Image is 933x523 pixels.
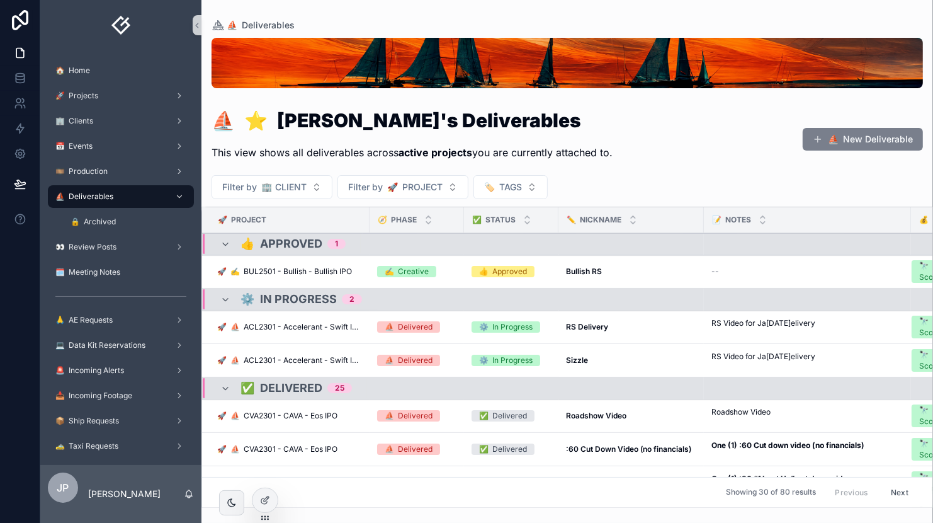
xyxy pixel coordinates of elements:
[1,60,24,83] iframe: Spotlight
[48,410,194,432] a: 📦 Ship Requests
[385,266,429,277] div: ✍️ Creative
[55,267,120,277] span: 🗓 Meeting Notes
[48,160,194,183] a: 🎞️ Production
[711,351,815,362] p: RS Video for Ja[DATE]elivery
[711,267,903,277] a: --
[55,66,90,76] span: 🏠️ Home
[882,483,917,502] button: Next
[57,480,69,495] span: JP
[385,355,433,366] div: ⛵️ Delivered
[335,239,338,249] div: 1
[473,175,548,199] button: Select Button
[711,318,815,329] p: RS Video for Ja[DATE]elivery
[217,411,337,421] span: 🚀 ⛵️ CVA2301 - CAVA - Eos IPO
[803,128,923,151] button: ⛵️ New Deliverable
[48,59,194,82] a: 🏠️ Home
[55,166,108,176] span: 🎞️ Production
[711,440,864,450] strong: One (1) :60 Cut down video (no financials)
[55,416,119,426] span: 📦 Ship Requests
[48,185,194,208] a: ⛵️ Deliverables
[55,365,124,376] span: 🚨 Incoming Alerts
[399,146,472,159] strong: active projects
[217,267,362,277] a: 🚀 ✍️ BUL2501 - Bullish - Bullish IPO
[48,236,194,258] a: 👀 Review Posts
[48,334,194,357] a: 💻 Data Kit Reservations
[378,215,417,225] span: 🧭 PHASE
[212,111,613,130] h1: ⛵️ ⭐ [PERSON_NAME]'s Deliverables
[349,294,354,304] div: 2
[55,242,116,252] span: 👀 Review Posts
[566,322,696,332] a: RS Delivery
[711,406,771,418] p: Roadshow Video
[212,19,295,32] a: ⛵️ Deliverables
[712,215,751,225] span: 📝 NOTES
[217,444,337,454] span: 🚀 ⛵️ CVA2301 - CAVA - Eos IPO
[55,141,93,151] span: 📅 Events
[212,145,613,160] p: This view shows all deliverables across you are currently attached to.
[48,435,194,457] a: 🚕 Taxi Requests
[566,444,696,454] a: :60 Cut Down Video (no financials)
[71,217,116,227] span: 🔒 Archived
[48,309,194,331] a: 🙏 AE Requests
[479,410,527,422] div: ✅ Delivered
[385,321,433,333] div: ⛵️ Delivered
[55,340,145,350] span: 💻 Data Kit Reservations
[88,488,161,500] p: [PERSON_NAME]
[726,488,816,498] span: Showing 30 of 80 results
[377,355,456,366] a: ⛵️ Delivered
[222,181,307,193] span: Filter by 🏢 CLIENT
[566,355,588,365] strong: Sizzle
[385,444,433,455] div: ⛵️ Delivered
[472,215,516,225] span: ✅ STATUS
[55,192,113,202] span: ⛵️ Deliverables
[48,135,194,158] a: 📅 Events
[240,238,322,250] span: 👍 Approved
[711,440,903,459] a: One (1) :60 Cut down video (no financials)
[377,321,456,333] a: ⛵️ Delivered
[566,322,608,331] strong: RS Delivery
[48,384,194,407] a: 📥 Incoming Footage
[63,210,194,233] a: 🔒 Archived
[48,84,194,107] a: 🚀 Projects
[566,267,696,277] a: Bullish RS
[479,355,533,366] div: ⚙️ In Progress
[479,321,533,333] div: ⚙️ In Progress
[55,441,118,451] span: 🚕 Taxi Requests
[217,355,362,365] a: 🚀 ⛵️ ACL2301 - Accelerant - Swift IPO
[111,15,131,35] img: App logo
[55,315,113,325] span: 🙏 AE Requests
[567,215,621,225] span: ✏️ NICKNAME
[217,267,352,277] span: 🚀 ✍️ BUL2501 - Bullish - Bullish IPO
[479,266,527,277] div: 👍 Approved
[566,355,696,365] a: Sizzle
[55,91,98,101] span: 🚀 Projects
[711,318,903,336] a: RS Video for Ja[DATE]elivery
[377,266,456,277] a: ✍️ Creative
[484,181,522,193] span: 🏷️ TAGS
[377,410,456,422] a: ⛵️ Delivered
[48,261,194,284] a: 🗓 Meeting Notes
[711,351,903,370] a: RS Video for Ja[DATE]elivery
[55,391,132,401] span: 📥 Incoming Footage
[227,19,295,32] span: ⛵️ Deliverables
[566,411,626,420] strong: Roadshow Video
[240,382,322,394] span: ✅ Delivered
[212,175,332,199] button: Select Button
[348,181,443,193] span: Filter by 🚀 PROJECT
[472,355,551,366] a: ⚙️ In Progress
[48,110,194,132] a: 🏢 Clients
[566,267,602,276] strong: Bullish RS
[55,116,93,126] span: 🏢 Clients
[566,411,696,421] a: Roadshow Video
[217,444,362,454] a: 🚀 ⛵️ CVA2301 - CAVA - Eos IPO
[218,215,266,225] span: 🚀 PROJECT
[472,266,551,277] a: 👍 Approved
[377,444,456,455] a: ⛵️ Delivered
[711,406,903,425] a: Roadshow Video
[711,473,903,492] a: One (1) :30 “About Us” cut down video
[566,444,691,454] strong: :60 Cut Down Video (no financials)
[335,383,344,393] div: 25
[711,267,719,277] span: --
